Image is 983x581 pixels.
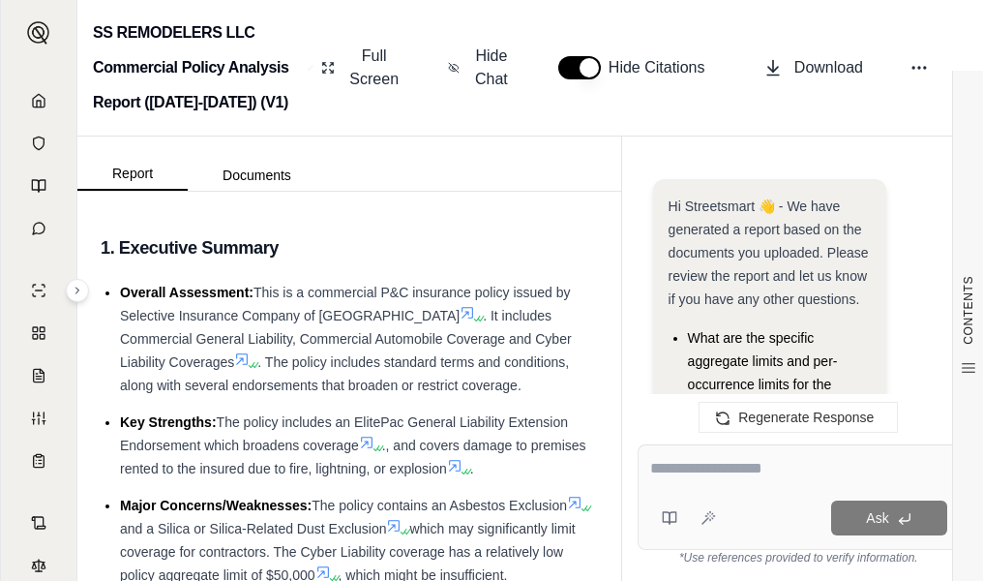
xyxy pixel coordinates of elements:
[470,461,474,476] span: .
[609,56,717,79] span: Hide Citations
[794,56,863,79] span: Download
[313,37,409,99] button: Full Screen
[13,271,65,310] a: Single Policy
[756,48,871,87] button: Download
[831,501,947,535] button: Ask
[13,504,65,542] a: Contract Analysis
[120,498,312,513] span: Major Concerns/Weaknesses:
[866,510,888,526] span: Ask
[120,285,253,300] span: Overall Assessment:
[961,276,976,345] span: CONTENTS
[738,410,874,425] span: Regenerate Response
[120,285,571,323] span: This is a commercial P&C insurance policy issued by Selective Insurance Company of [GEOGRAPHIC_DATA]
[13,209,65,248] a: Chat
[77,158,188,191] button: Report
[13,81,65,120] a: Home
[13,124,65,163] a: Documents Vault
[188,160,326,191] button: Documents
[13,167,65,205] a: Prompt Library
[120,414,217,430] span: Key Strengths:
[13,442,65,480] a: Coverage Table
[699,402,898,433] button: Regenerate Response
[120,354,569,393] span: . The policy includes standard terms and conditions, along with several endorsements that broaden...
[13,314,65,352] a: Policy Comparisons
[13,399,65,438] a: Custom Report
[688,330,861,462] span: What are the specific aggregate limits and per-occurrence limits for the Commercial General Liabi...
[312,498,567,513] span: The policy contains an Asbestos Exclusion
[66,279,89,302] button: Expand sidebar
[346,45,402,91] span: Full Screen
[120,308,572,370] span: . It includes Commercial General Liability, Commercial Automobile Coverage and Cyber Liability Co...
[440,37,520,99] button: Hide Chat
[120,414,568,453] span: The policy includes an ElitePac General Liability Extension Endorsement which broadens coverage
[101,230,598,265] h3: 1. Executive Summary
[13,356,65,395] a: Claim Coverage
[638,550,960,566] div: *Use references provided to verify information.
[19,14,58,52] button: Expand sidebar
[669,199,869,307] span: Hi Streetsmart 👋 - We have generated a report based on the documents you uploaded. Please review ...
[93,15,300,120] h2: SS REMODELERS LLC Commercial Policy Analysis Report ([DATE]-[DATE]) (V1)
[27,21,50,45] img: Expand sidebar
[471,45,512,91] span: Hide Chat
[120,521,386,536] span: and a Silica or Silica-Related Dust Exclusion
